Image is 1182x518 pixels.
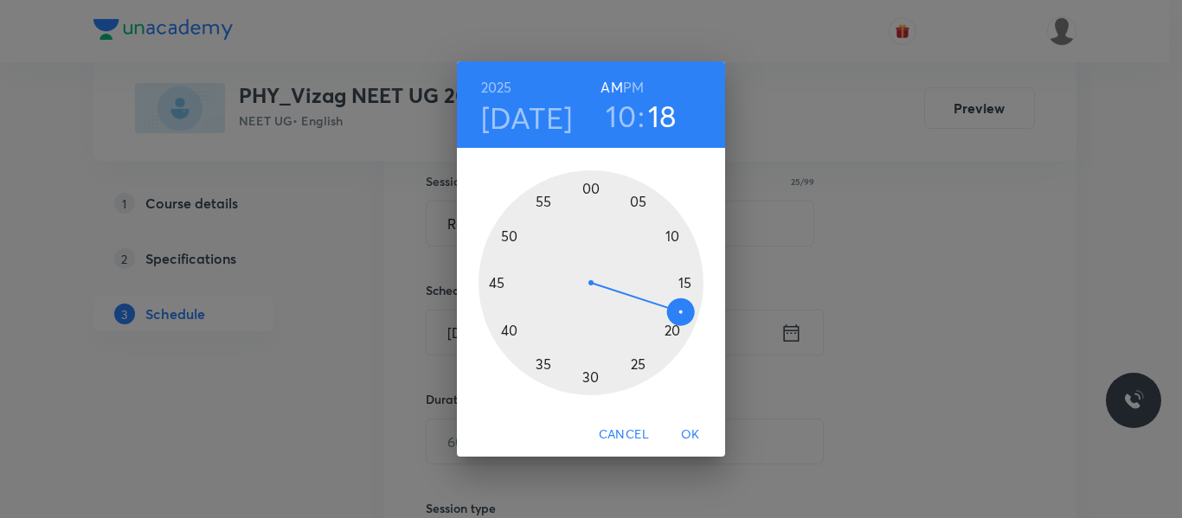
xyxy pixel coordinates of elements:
span: OK [670,424,711,445]
button: 10 [606,98,636,134]
button: 2025 [481,75,512,99]
h3: : [638,98,645,134]
button: OK [663,419,718,451]
span: Cancel [599,424,649,445]
button: 18 [648,98,677,134]
button: AM [601,75,622,99]
button: PM [623,75,644,99]
button: Cancel [592,419,656,451]
button: [DATE] [481,99,573,136]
